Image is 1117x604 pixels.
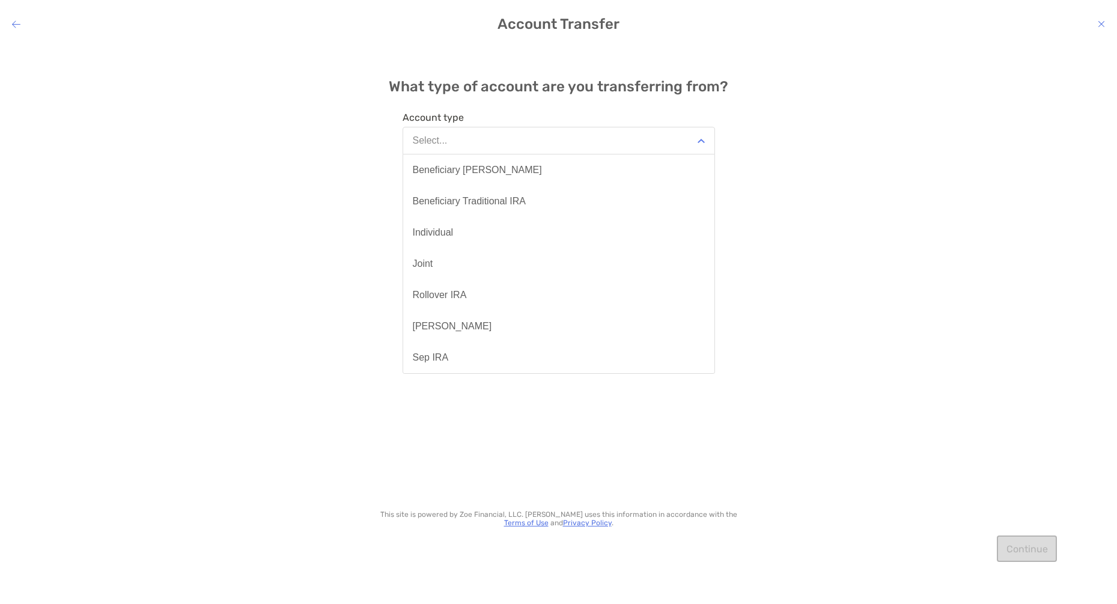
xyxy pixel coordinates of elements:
div: Beneficiary Traditional IRA [413,196,526,207]
div: Individual [413,227,454,238]
button: Rollover IRA [403,279,714,311]
div: Joint [413,258,433,269]
div: Rollover IRA [413,290,467,300]
button: Select... [403,127,715,154]
button: Beneficiary Traditional IRA [403,186,714,217]
div: Beneficiary [PERSON_NAME] [413,165,542,175]
a: Privacy Policy [563,519,612,527]
p: This site is powered by Zoe Financial, LLC. [PERSON_NAME] uses this information in accordance wit... [378,510,740,527]
h4: What type of account are you transferring from? [389,78,728,95]
a: Terms of Use [504,519,549,527]
div: [PERSON_NAME] [413,321,492,332]
button: Sep IRA [403,342,714,373]
button: [PERSON_NAME] [403,311,714,342]
img: Open dropdown arrow [698,139,705,143]
button: Individual [403,217,714,248]
button: Joint [403,248,714,279]
div: Select... [413,135,448,146]
span: Account type [403,112,715,123]
div: Sep IRA [413,352,449,363]
button: Beneficiary [PERSON_NAME] [403,154,714,186]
